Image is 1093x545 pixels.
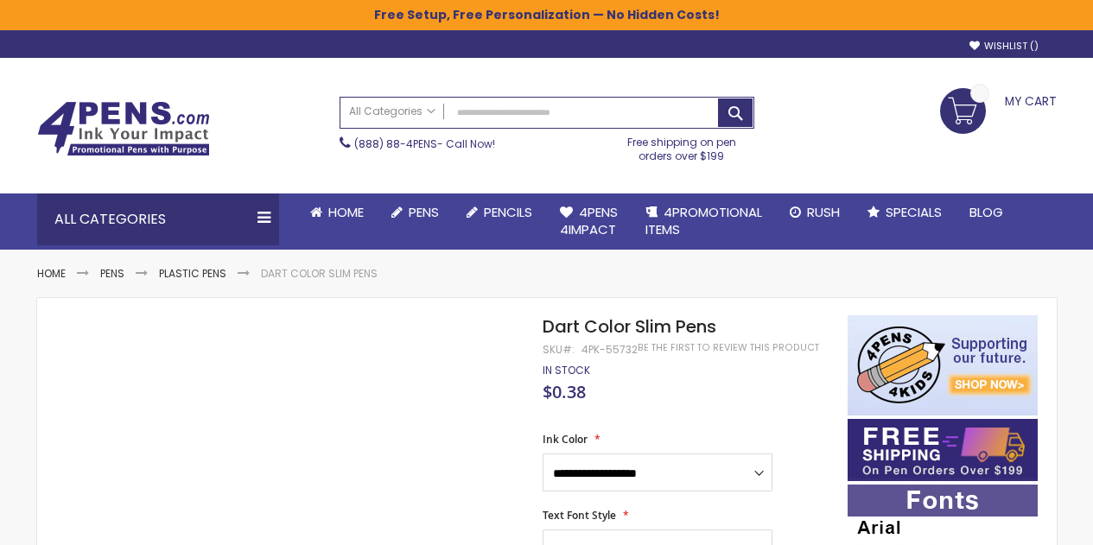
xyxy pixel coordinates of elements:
div: 4pk-55732 [581,343,638,357]
span: 4Pens 4impact [560,203,618,238]
span: Blog [969,203,1003,221]
span: Dart Color Slim Pens [543,314,716,339]
div: Free shipping on pen orders over $199 [609,129,754,163]
a: Pens [100,266,124,281]
span: Home [328,203,364,221]
a: 4PROMOTIONALITEMS [632,193,776,250]
span: Ink Color [543,432,588,447]
span: - Call Now! [354,136,495,151]
a: Blog [956,193,1017,231]
a: Rush [776,193,854,231]
span: All Categories [349,105,435,118]
span: Text Font Style [543,508,616,523]
a: Plastic Pens [159,266,226,281]
div: Availability [543,364,590,377]
a: Pencils [453,193,546,231]
span: Rush [807,203,840,221]
a: Home [296,193,378,231]
a: (888) 88-4PENS [354,136,437,151]
span: Pencils [484,203,532,221]
li: Dart Color Slim Pens [261,267,378,281]
a: All Categories [340,98,444,126]
img: Free shipping on orders over $199 [848,419,1038,481]
div: All Categories [37,193,279,245]
a: Home [37,266,66,281]
span: $0.38 [543,380,586,403]
span: 4PROMOTIONAL ITEMS [645,203,762,238]
span: Specials [886,203,942,221]
a: 4Pens4impact [546,193,632,250]
span: In stock [543,363,590,377]
a: Wishlist [969,40,1039,53]
span: Pens [409,203,439,221]
a: Specials [854,193,956,231]
a: Pens [378,193,453,231]
a: Be the first to review this product [638,341,819,354]
img: 4pens 4 kids [848,315,1038,415]
strong: SKU [543,342,575,357]
img: 4Pens Custom Pens and Promotional Products [37,101,210,156]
